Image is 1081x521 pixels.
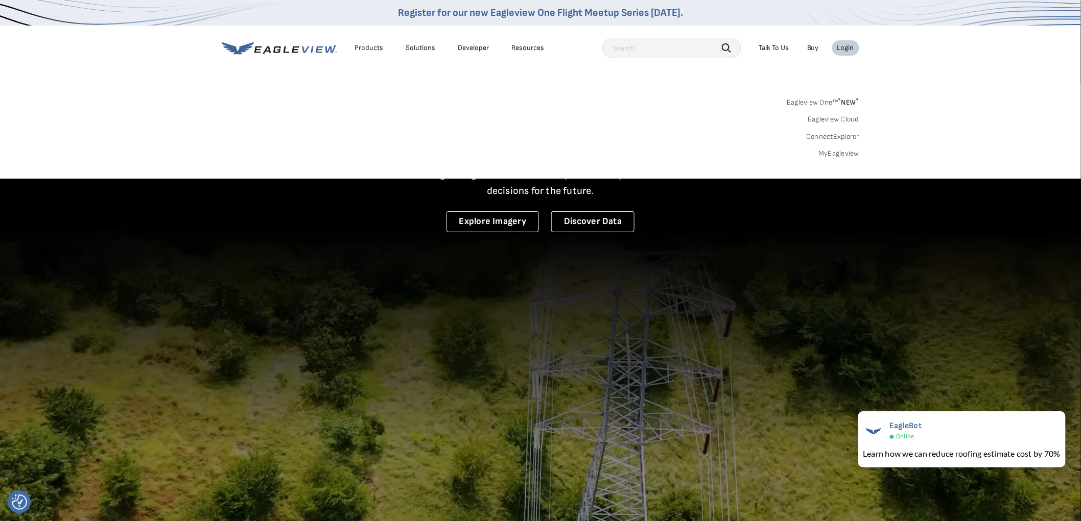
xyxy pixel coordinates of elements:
button: Consent Preferences [12,494,27,510]
a: Register for our new Eagleview One Flight Meetup Series [DATE]. [398,7,683,19]
span: NEW [838,98,859,107]
span: Online [897,433,914,440]
span: EagleBot [890,421,922,431]
a: Buy [807,43,819,53]
a: Eagleview Cloud [808,115,859,124]
a: MyEagleview [818,149,859,158]
img: EagleBot [863,421,884,441]
img: Revisit consent button [12,494,27,510]
div: Products [355,43,383,53]
div: Learn how we can reduce roofing estimate cost by 70% [863,448,1061,460]
div: Login [837,43,854,53]
a: Explore Imagery [447,211,539,232]
div: Talk To Us [759,43,789,53]
div: Solutions [406,43,435,53]
a: Developer [458,43,489,53]
a: Eagleview One™*NEW* [787,95,859,107]
a: ConnectExplorer [806,132,859,141]
input: Search [602,38,741,58]
div: Resources [511,43,544,53]
a: Discover Data [551,211,635,232]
